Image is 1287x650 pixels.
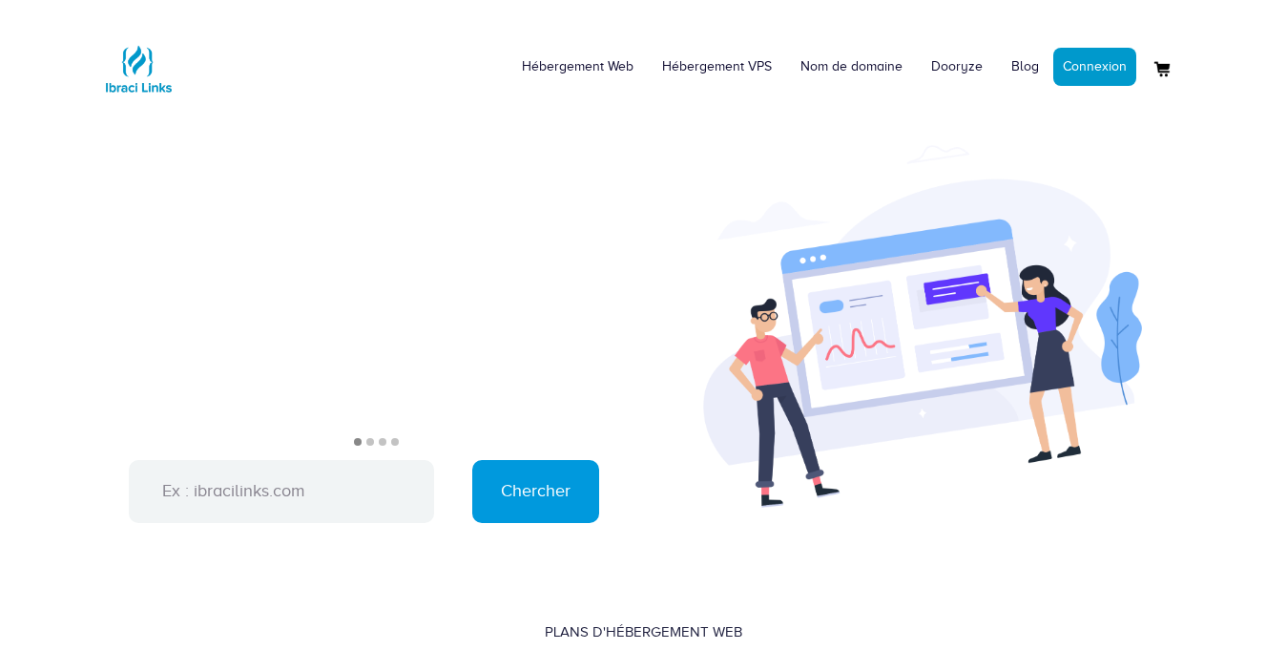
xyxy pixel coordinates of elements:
[508,38,648,95] a: Hébergement Web
[786,38,917,95] a: Nom de domaine
[1053,48,1136,86] a: Connexion
[472,460,599,523] input: Chercher
[545,622,742,642] div: Plans d'hébergement Web
[100,31,176,107] img: Logo Ibraci Links
[129,460,434,523] input: Ex : ibracilinks.com
[100,14,176,107] a: Logo Ibraci Links
[917,38,997,95] a: Dooryze
[648,38,786,95] a: Hébergement VPS
[997,38,1053,95] a: Blog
